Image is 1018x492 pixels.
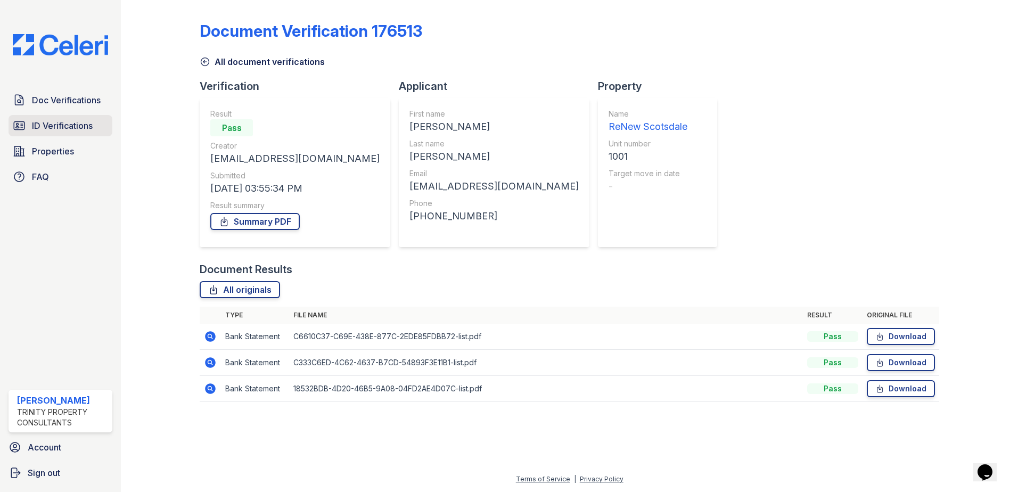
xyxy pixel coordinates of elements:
div: Submitted [210,170,380,181]
iframe: chat widget [973,449,1007,481]
div: Document Results [200,262,292,277]
div: [EMAIL_ADDRESS][DOMAIN_NAME] [409,179,579,194]
th: File name [289,307,803,324]
div: Trinity Property Consultants [17,407,108,428]
div: Creator [210,141,380,151]
a: Terms of Service [516,475,570,483]
div: Pass [807,331,858,342]
th: Result [803,307,863,324]
div: Verification [200,79,399,94]
div: Pass [807,383,858,394]
th: Original file [863,307,939,324]
td: 18532BDB-4D20-46B5-9A08-04FD2AE4D07C-list.pdf [289,376,803,402]
td: C333C6ED-4C62-4637-B7CD-54893F3E11B1-list.pdf [289,350,803,376]
div: [EMAIL_ADDRESS][DOMAIN_NAME] [210,151,380,166]
div: 1001 [609,149,687,164]
td: Bank Statement [221,376,289,402]
a: Properties [9,141,112,162]
td: C6610C37-C69E-438E-877C-2EDE85FDBB72-list.pdf [289,324,803,350]
div: [PERSON_NAME] [409,119,579,134]
div: Pass [210,119,253,136]
a: Download [867,328,935,345]
div: Email [409,168,579,179]
span: Doc Verifications [32,94,101,106]
a: Account [4,437,117,458]
a: ID Verifications [9,115,112,136]
div: [PERSON_NAME] [409,149,579,164]
a: Download [867,354,935,371]
a: FAQ [9,166,112,187]
span: FAQ [32,170,49,183]
td: Bank Statement [221,350,289,376]
a: Download [867,380,935,397]
div: Unit number [609,138,687,149]
div: Pass [807,357,858,368]
div: [PHONE_NUMBER] [409,209,579,224]
span: Properties [32,145,74,158]
div: - [609,179,687,194]
span: ID Verifications [32,119,93,132]
div: Result summary [210,200,380,211]
td: Bank Statement [221,324,289,350]
div: First name [409,109,579,119]
div: Property [598,79,726,94]
div: [PERSON_NAME] [17,394,108,407]
a: Privacy Policy [580,475,623,483]
div: ReNew Scotsdale [609,119,687,134]
div: Phone [409,198,579,209]
div: [DATE] 03:55:34 PM [210,181,380,196]
img: CE_Logo_Blue-a8612792a0a2168367f1c8372b55b34899dd931a85d93a1a3d3e32e68fde9ad4.png [4,34,117,55]
div: Applicant [399,79,598,94]
a: All originals [200,281,280,298]
div: Target move in date [609,168,687,179]
a: Doc Verifications [9,89,112,111]
a: All document verifications [200,55,325,68]
th: Type [221,307,289,324]
div: | [574,475,576,483]
div: Result [210,109,380,119]
a: Name ReNew Scotsdale [609,109,687,134]
div: Document Verification 176513 [200,21,422,40]
div: Name [609,109,687,119]
span: Account [28,441,61,454]
div: Last name [409,138,579,149]
a: Summary PDF [210,213,300,230]
span: Sign out [28,466,60,479]
a: Sign out [4,462,117,483]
